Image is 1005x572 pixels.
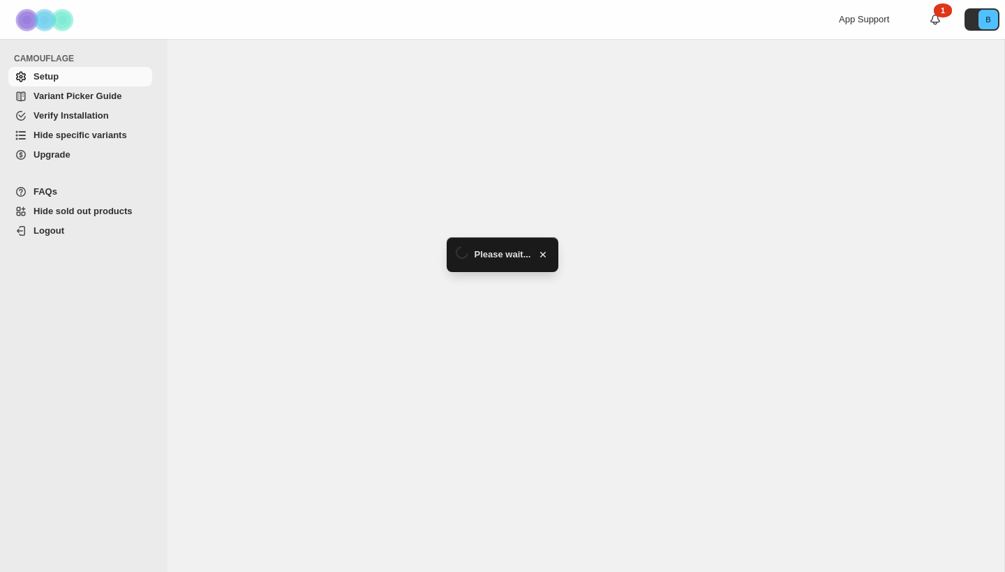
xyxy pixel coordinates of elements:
div: 1 [934,3,952,17]
span: Avatar with initials B [978,10,998,29]
span: Hide sold out products [33,206,133,216]
a: Verify Installation [8,106,152,126]
span: Variant Picker Guide [33,91,121,101]
a: Variant Picker Guide [8,86,152,106]
span: Please wait... [475,248,531,262]
a: Hide sold out products [8,202,152,221]
img: Camouflage [11,1,81,39]
span: Upgrade [33,149,70,160]
a: Upgrade [8,145,152,165]
span: Verify Installation [33,110,109,121]
text: B [985,15,990,24]
a: Logout [8,221,152,241]
span: App Support [839,14,889,24]
a: Setup [8,67,152,86]
a: FAQs [8,182,152,202]
span: Logout [33,225,64,236]
a: 1 [928,13,942,27]
a: Hide specific variants [8,126,152,145]
span: Setup [33,71,59,82]
span: CAMOUFLAGE [14,53,158,64]
span: Hide specific variants [33,130,127,140]
span: FAQs [33,186,57,197]
button: Avatar with initials B [965,8,999,31]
